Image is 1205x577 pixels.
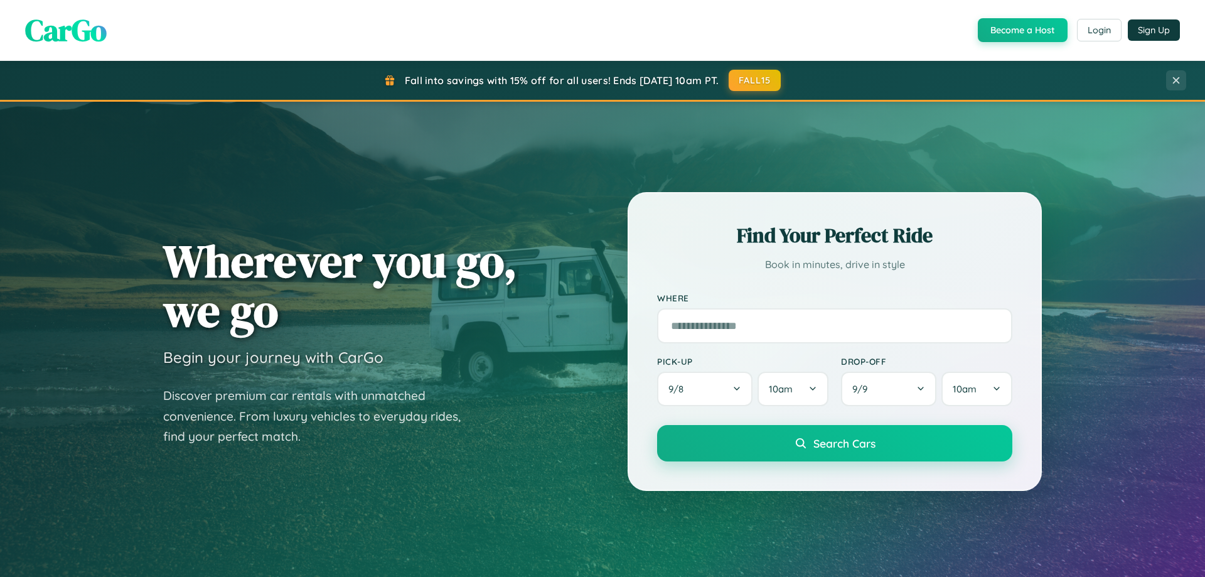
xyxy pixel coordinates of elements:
[657,372,752,406] button: 9/8
[668,383,690,395] span: 9 / 8
[1128,19,1180,41] button: Sign Up
[163,236,517,335] h1: Wherever you go, we go
[953,383,977,395] span: 10am
[657,293,1012,303] label: Where
[657,356,828,367] label: Pick-up
[25,9,107,51] span: CarGo
[758,372,828,406] button: 10am
[1077,19,1122,41] button: Login
[729,70,781,91] button: FALL15
[657,425,1012,461] button: Search Cars
[657,222,1012,249] h2: Find Your Perfect Ride
[813,436,876,450] span: Search Cars
[841,372,936,406] button: 9/9
[769,383,793,395] span: 10am
[405,74,719,87] span: Fall into savings with 15% off for all users! Ends [DATE] 10am PT.
[841,356,1012,367] label: Drop-off
[163,348,383,367] h3: Begin your journey with CarGo
[163,386,477,447] p: Discover premium car rentals with unmatched convenience. From luxury vehicles to everyday rides, ...
[852,383,874,395] span: 9 / 9
[941,372,1012,406] button: 10am
[657,256,1012,274] p: Book in minutes, drive in style
[978,18,1068,42] button: Become a Host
